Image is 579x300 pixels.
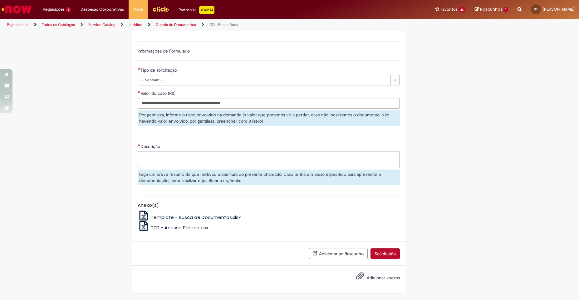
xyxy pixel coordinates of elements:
[354,270,366,285] button: Adicionar anexos
[133,6,143,13] span: More
[138,110,400,126] div: Por gentileza, informe o risco envolvido na demanda (o valor que podemos vir a perder, caso não l...
[151,214,241,221] span: Template - Busca de Documentos.xlsx
[367,275,400,281] span: Adicionar anexos
[138,203,400,208] h5: Anexo(s)
[138,151,400,168] textarea: Descrição
[7,22,28,27] a: Página inicial
[42,22,75,27] a: Todos os Catálogos
[138,68,140,70] span: Necessários
[129,22,142,27] a: Jurídico
[152,4,169,14] img: click_logo_yellow_360x200.png
[81,6,124,13] span: Despesas Corporativas
[151,224,208,231] span: TTD - Acesso Público.xlsx
[138,144,140,146] span: Necessários
[138,91,140,93] span: Necessários
[138,48,190,54] label: Informações de Formulário
[156,22,196,27] a: Guarda de Documentos
[88,22,115,27] a: Service Catalog
[66,7,71,13] span: 2
[475,7,508,13] a: Rascunhos
[503,7,508,13] span: 1
[440,6,458,13] span: Favoritos
[543,7,574,12] span: [PERSON_NAME]
[138,170,400,185] div: Faça um breve resumo do que motivou a abertura do presente chamado. Caso tenha um prazo específic...
[43,6,65,13] span: Requisições
[534,7,537,11] span: IO
[209,22,238,27] a: GD - Busca Docs
[370,248,400,259] button: Solicitação
[140,90,177,96] span: Valor do caso (R$)
[138,98,400,109] input: Valor do caso (R$)
[140,67,178,73] span: Tipo de solicitação
[179,6,214,14] div: Padroniza
[309,248,368,259] button: Adicionar ao Rascunho
[1,3,33,16] img: ServiceNow
[140,75,387,85] span: -- Nenhum --
[138,224,208,231] a: TTD - Acesso Público.xlsx
[138,214,241,221] a: Template - Busca de Documentos.xlsx
[199,6,214,14] p: +GenAi
[5,19,381,31] ul: Trilhas de página
[480,6,503,12] span: Rascunhos
[140,144,161,149] span: Descrição
[459,7,466,13] span: 23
